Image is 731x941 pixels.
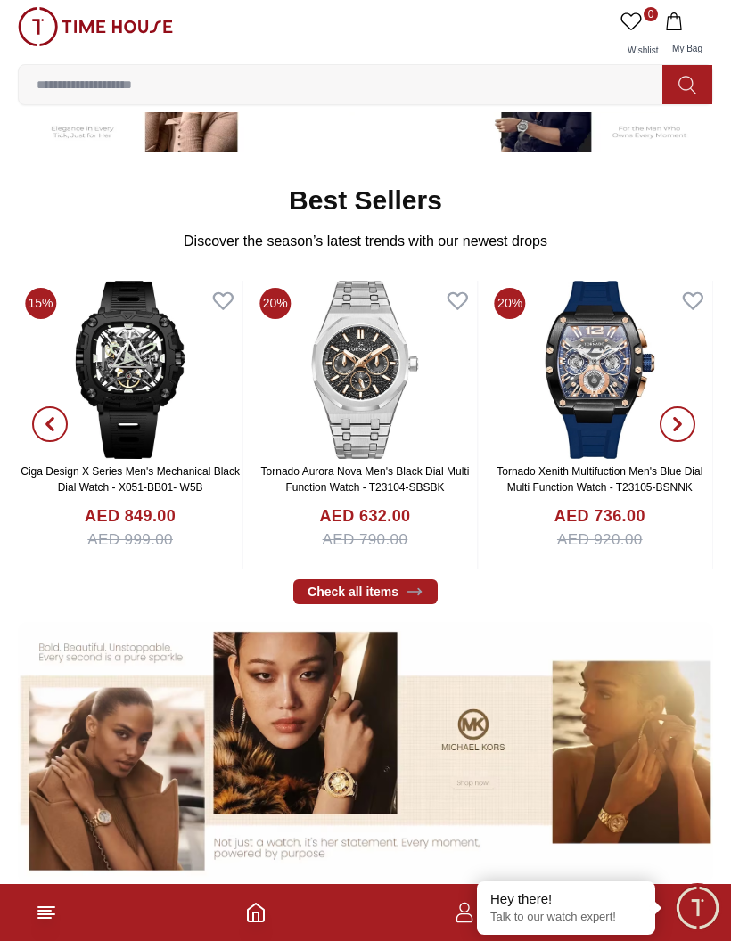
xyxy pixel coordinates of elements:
[497,465,702,494] a: Tornado Xenith Multifuction Men's Blue Dial Multi Function Watch - T23105-BSNNK
[490,890,642,908] div: Hey there!
[18,622,713,883] img: ...
[490,910,642,925] p: Talk to our watch expert!
[644,7,658,21] span: 0
[261,465,470,494] a: Tornado Aurora Nova Men's Black Dial Multi Function Watch - T23104-SBSBK
[620,45,665,55] span: Wishlist
[319,504,410,528] h4: AED 632.00
[184,231,547,252] p: Discover the season’s latest trends with our newest drops
[673,883,722,932] div: Chat Widget
[85,504,176,528] h4: AED 849.00
[18,7,173,46] img: ...
[87,528,173,552] span: AED 999.00
[617,7,661,64] a: 0Wishlist
[289,184,442,217] h2: Best Sellers
[661,7,713,64] button: My Bag
[259,288,291,319] span: 20%
[252,281,477,459] img: Tornado Aurora Nova Men's Black Dial Multi Function Watch - T23104-SBSBK
[293,579,438,604] a: Check all items
[557,528,643,552] span: AED 920.00
[21,465,240,494] a: Ciga Design X Series Men's Mechanical Black Dial Watch - X051-BB01- W5B
[554,504,645,528] h4: AED 736.00
[488,281,712,459] img: Tornado Xenith Multifuction Men's Blue Dial Multi Function Watch - T23105-BSNNK
[323,528,408,552] span: AED 790.00
[245,902,267,923] a: Home
[495,288,526,319] span: 20%
[665,44,710,53] span: My Bag
[18,281,242,459] img: Ciga Design X Series Men's Mechanical Black Dial Watch - X051-BB01- W5B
